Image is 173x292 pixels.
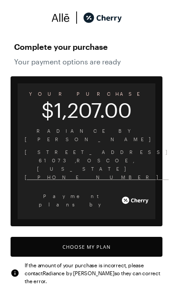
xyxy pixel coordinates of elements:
[122,194,148,207] img: cherry_white_logo-JPerc-yG.svg
[52,11,70,24] img: svg%3e
[18,88,155,100] span: YOUR PURCHASE
[25,148,148,173] span: [STREET_ADDRESS] 61073 , Roscoe , [US_STATE]
[18,104,155,116] span: $1,207.00
[25,261,162,285] span: If the amount of your purchase is incorrect, please contact Radiance by [PERSON_NAME] so they can...
[14,57,159,66] span: Your payment options are ready
[11,269,19,277] img: svg%3e
[25,173,148,181] span: [PHONE_NUMBER]
[11,237,162,257] button: Choose My Plan
[83,11,122,24] img: cherry_black_logo-DrOE_MJI.svg
[25,127,148,143] span: Radiance by [PERSON_NAME]
[25,192,120,209] span: Payment plans by
[70,11,83,24] img: svg%3e
[14,40,159,54] span: Complete your purchase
